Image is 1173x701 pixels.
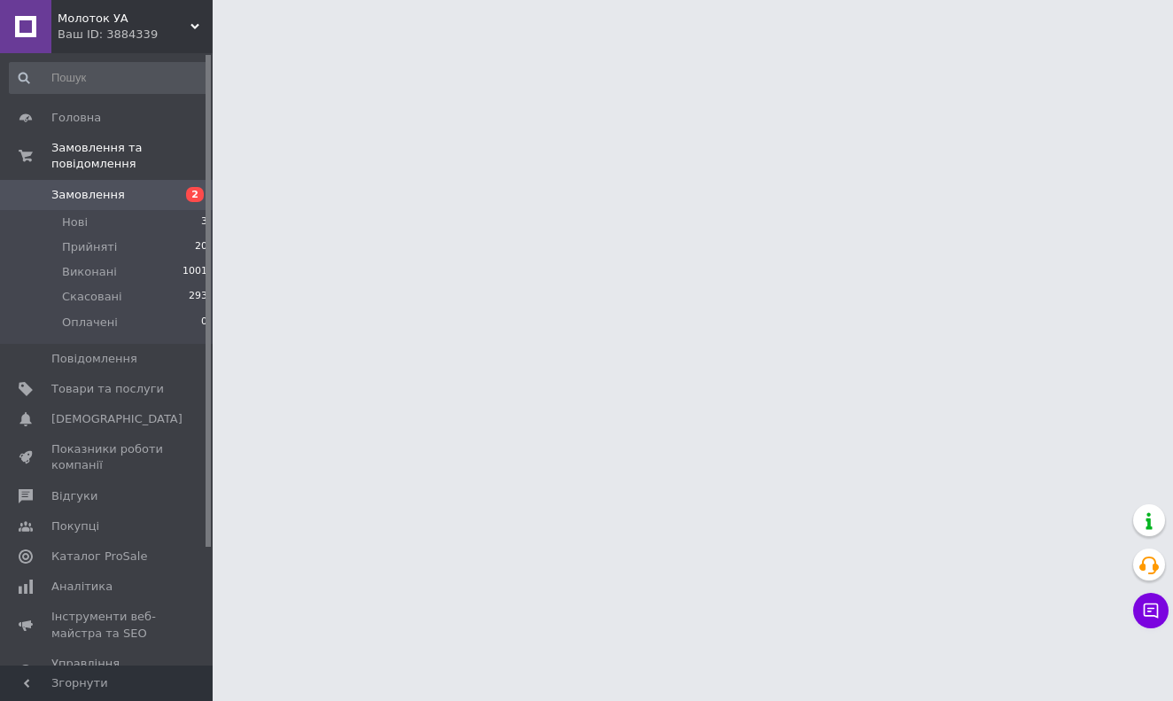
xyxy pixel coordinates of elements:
span: Скасовані [62,289,122,305]
span: 20 [195,239,207,255]
span: Повідомлення [51,351,137,367]
span: 2 [186,187,204,202]
span: Показники роботи компанії [51,441,164,473]
span: 293 [189,289,207,305]
span: Молоток УА [58,11,190,27]
div: Ваш ID: 3884339 [58,27,213,43]
span: Управління сайтом [51,656,164,688]
span: Замовлення [51,187,125,203]
span: 3 [201,214,207,230]
span: Аналітика [51,579,113,595]
button: Чат з покупцем [1133,593,1169,628]
span: Інструменти веб-майстра та SEO [51,609,164,641]
span: Відгуки [51,488,97,504]
span: Замовлення та повідомлення [51,140,213,172]
input: Пошук [9,62,209,94]
span: Прийняті [62,239,117,255]
span: Покупці [51,518,99,534]
span: [DEMOGRAPHIC_DATA] [51,411,183,427]
span: Головна [51,110,101,126]
span: Нові [62,214,88,230]
span: Каталог ProSale [51,549,147,565]
span: Оплачені [62,315,118,331]
span: Виконані [62,264,117,280]
span: 0 [201,315,207,331]
span: 1001 [183,264,207,280]
span: Товари та послуги [51,381,164,397]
